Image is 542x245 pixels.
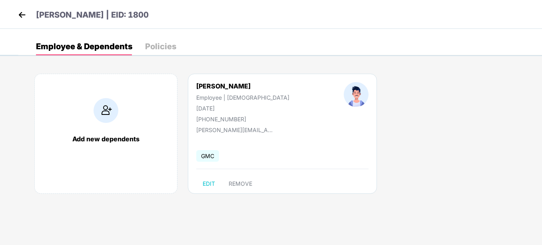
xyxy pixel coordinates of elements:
div: Policies [145,42,176,50]
span: EDIT [203,181,215,187]
div: Employee | [DEMOGRAPHIC_DATA] [196,94,289,101]
span: GMC [196,150,219,162]
div: Employee & Dependents [36,42,132,50]
span: REMOVE [229,181,252,187]
div: [DATE] [196,105,289,112]
img: profileImage [344,82,369,107]
img: back [16,9,28,21]
div: [PHONE_NUMBER] [196,116,289,122]
div: [PERSON_NAME][EMAIL_ADDRESS][PERSON_NAME][DOMAIN_NAME] [196,127,276,133]
p: [PERSON_NAME] | EID: 1800 [36,9,149,21]
div: [PERSON_NAME] [196,82,289,90]
button: REMOVE [222,177,259,190]
button: EDIT [196,177,221,190]
div: Add new dependents [43,135,169,143]
img: addIcon [94,98,118,123]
